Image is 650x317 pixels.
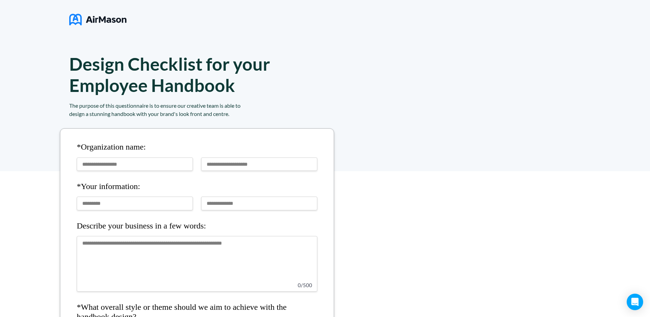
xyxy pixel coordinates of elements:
[627,294,643,310] div: Open Intercom Messenger
[69,53,270,96] h1: Design Checklist for your Employee Handbook
[77,221,317,231] h4: Describe your business in a few words:
[69,102,350,110] div: The purpose of this questionnaire is to ensure our creative team is able to
[69,11,126,28] img: logo
[77,142,317,152] h4: *Organization name:
[69,110,350,118] div: design a stunning handbook with your brand's look front and centre.
[298,282,312,288] span: 0 / 500
[77,182,317,191] h4: *Your information:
